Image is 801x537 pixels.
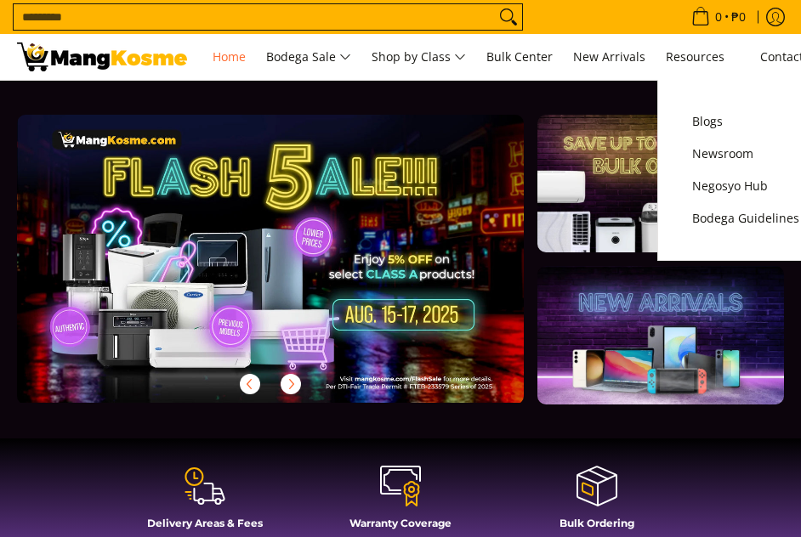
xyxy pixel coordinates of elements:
[363,34,474,80] a: Shop by Class
[115,517,294,529] h4: Delivery Areas & Fees
[666,47,740,68] span: Resources
[713,11,724,23] span: 0
[495,4,522,30] button: Search
[692,111,799,133] span: Blogs
[17,42,187,71] img: Mang Kosme: Your Home Appliances Warehouse Sale Partner!
[692,208,799,229] span: Bodega Guidelines
[231,365,269,403] button: Previous
[204,34,254,80] a: Home
[258,34,360,80] a: Bodega Sale
[692,144,799,165] span: Newsroom
[266,47,351,68] span: Bodega Sale
[272,365,310,403] button: Next
[311,517,491,529] h4: Warranty Coverage
[729,11,748,23] span: ₱0
[213,48,246,65] span: Home
[686,8,751,26] span: •
[486,48,553,65] span: Bulk Center
[372,47,466,68] span: Shop by Class
[692,176,799,197] span: Negosyo Hub
[565,34,654,80] a: New Arrivals
[17,115,578,430] a: More
[573,48,645,65] span: New Arrivals
[657,34,748,80] a: Resources
[478,34,561,80] a: Bulk Center
[507,517,686,529] h4: Bulk Ordering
